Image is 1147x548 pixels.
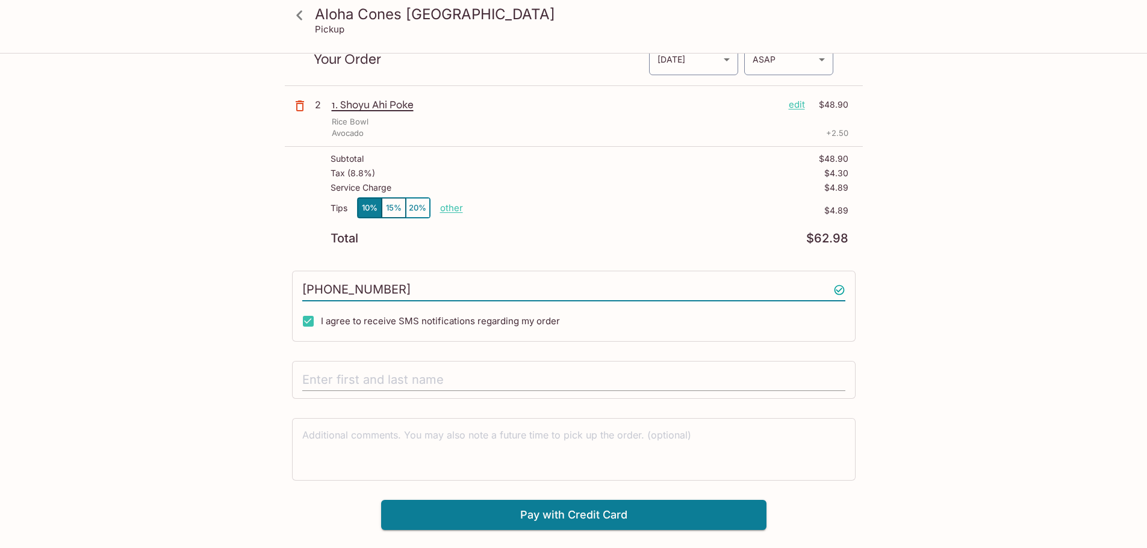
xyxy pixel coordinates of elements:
div: ASAP [744,43,833,75]
p: Your Order [314,54,648,65]
input: Enter first and last name [302,369,845,392]
h3: Aloha Cones [GEOGRAPHIC_DATA] [315,5,853,23]
p: $62.98 [806,233,848,244]
span: I agree to receive SMS notifications regarding my order [321,315,560,327]
p: 2 [315,98,327,111]
p: Total [331,233,358,244]
p: Subtotal [331,154,364,164]
p: edit [789,98,805,111]
div: [DATE] [649,43,738,75]
p: Pickup [315,23,344,35]
p: $4.30 [824,168,848,178]
button: 20% [406,198,430,218]
button: 15% [382,198,406,218]
p: Avocado [332,128,364,139]
p: Rice Bowl [332,116,368,128]
p: $4.89 [824,183,848,192]
p: Service Charge [331,183,391,192]
p: $4.89 [463,206,848,215]
p: $48.90 [819,154,848,164]
button: 10% [358,198,382,218]
p: 1. Shoyu Ahi Poke [332,98,779,111]
button: other [440,202,463,214]
p: Tips [331,203,347,213]
button: Pay with Credit Card [381,500,766,530]
p: $48.90 [812,98,848,111]
input: Enter phone number [302,279,845,301]
p: Tax ( 8.8% ) [331,168,375,178]
p: + 2.50 [826,128,848,139]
